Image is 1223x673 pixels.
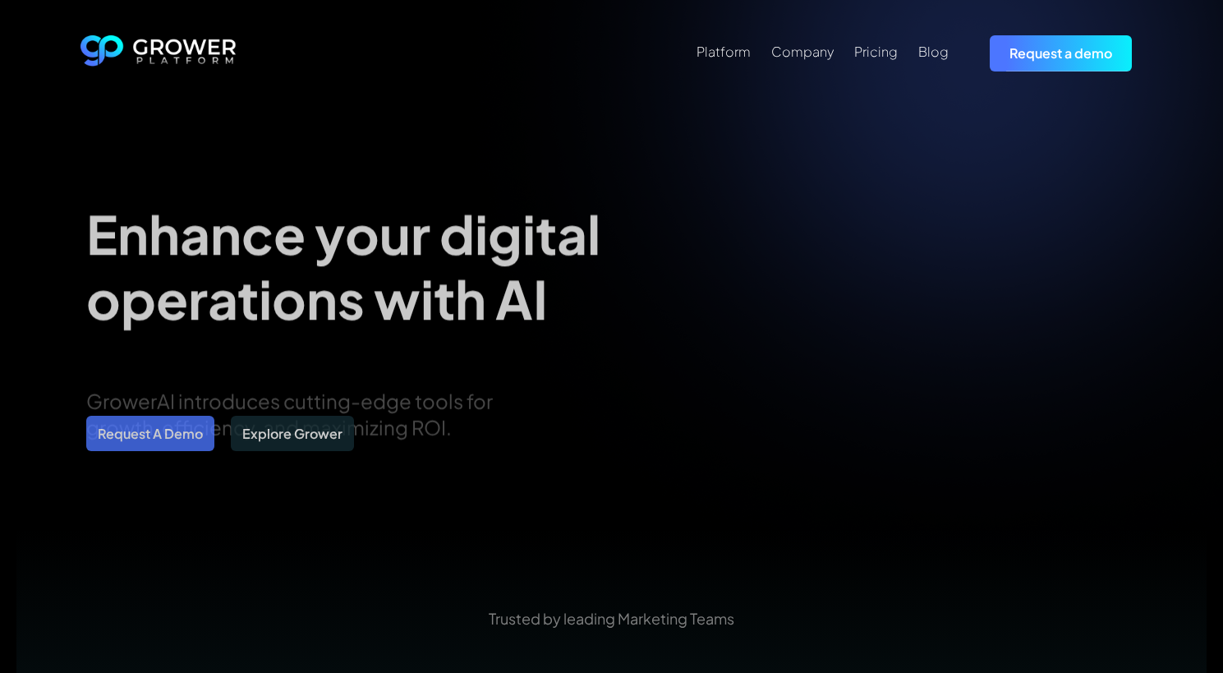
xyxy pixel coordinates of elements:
[57,608,1166,629] p: Trusted by leading Marketing Teams
[86,201,718,331] h1: Enhance your digital operations with AI
[231,416,354,451] a: Explore Grower
[86,388,508,440] p: GrowerAI introduces cutting-edge tools for growth, efficiency, and maximizing ROI.
[80,35,237,71] a: home
[697,44,751,59] div: Platform
[697,42,751,62] a: Platform
[854,42,898,62] a: Pricing
[771,44,834,59] div: Company
[771,42,834,62] a: Company
[86,416,214,451] a: Request A Demo
[918,44,949,59] div: Blog
[918,42,949,62] a: Blog
[990,35,1132,71] a: Request a demo
[854,44,898,59] div: Pricing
